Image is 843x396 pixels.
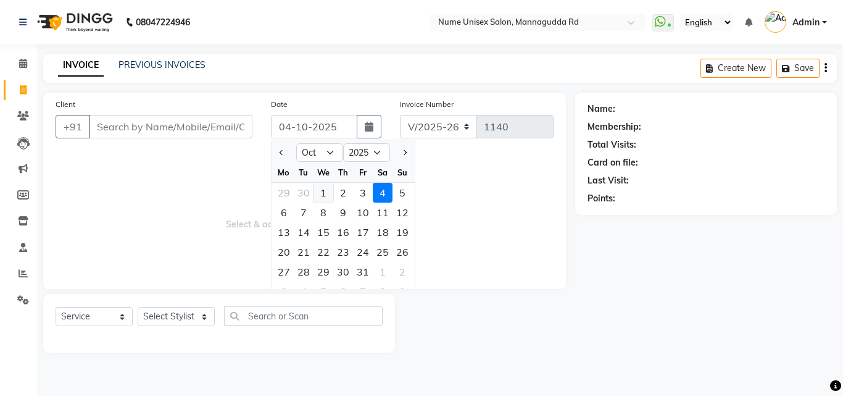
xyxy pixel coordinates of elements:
a: INVOICE [58,54,104,77]
button: Next month [399,143,410,162]
div: 24 [353,242,373,262]
div: 10 [353,203,373,222]
input: Search or Scan [224,306,383,326]
button: Save [776,59,820,78]
div: Monday, October 13, 2025 [274,222,294,242]
div: Points: [588,192,615,205]
select: Select month [296,143,343,162]
div: Su [392,162,412,182]
div: 25 [373,242,392,262]
div: Wednesday, October 8, 2025 [314,203,333,222]
label: Client [56,99,75,110]
div: Saturday, October 18, 2025 [373,222,392,242]
div: Wednesday, October 15, 2025 [314,222,333,242]
div: Monday, November 3, 2025 [274,282,294,301]
select: Select year [343,143,390,162]
div: Tuesday, September 30, 2025 [294,183,314,203]
div: 9 [392,282,412,301]
div: 3 [353,183,373,203]
div: 16 [333,222,353,242]
div: Sunday, October 19, 2025 [392,222,412,242]
img: logo [31,5,116,40]
div: Friday, October 31, 2025 [353,262,373,282]
div: Tuesday, October 21, 2025 [294,242,314,262]
button: Create New [700,59,771,78]
div: 5 [314,282,333,301]
div: Monday, October 6, 2025 [274,203,294,222]
div: Th [333,162,353,182]
div: Tuesday, November 4, 2025 [294,282,314,301]
div: Thursday, October 9, 2025 [333,203,353,222]
div: 1 [373,262,392,282]
div: 23 [333,242,353,262]
div: 29 [314,262,333,282]
div: Wednesday, October 1, 2025 [314,183,333,203]
div: 15 [314,222,333,242]
div: 17 [353,222,373,242]
label: Date [271,99,288,110]
input: Search by Name/Mobile/Email/Code [89,115,252,138]
div: 9 [333,203,353,222]
div: 28 [294,262,314,282]
div: 7 [294,203,314,222]
div: 2 [392,262,412,282]
div: 29 [274,183,294,203]
button: +91 [56,115,90,138]
div: Saturday, November 1, 2025 [373,262,392,282]
div: Saturday, November 8, 2025 [373,282,392,301]
div: 5 [392,183,412,203]
div: 8 [373,282,392,301]
div: 6 [274,203,294,222]
div: 6 [333,282,353,301]
div: Total Visits: [588,138,636,151]
div: Membership: [588,120,641,133]
div: Thursday, October 2, 2025 [333,183,353,203]
a: PREVIOUS INVOICES [118,59,206,70]
div: 22 [314,242,333,262]
div: 8 [314,203,333,222]
div: Last Visit: [588,174,629,187]
div: 30 [333,262,353,282]
div: Saturday, October 4, 2025 [373,183,392,203]
div: 20 [274,242,294,262]
div: Wednesday, November 5, 2025 [314,282,333,301]
div: Thursday, October 23, 2025 [333,242,353,262]
div: Monday, October 27, 2025 [274,262,294,282]
div: 30 [294,183,314,203]
div: Friday, October 24, 2025 [353,242,373,262]
div: 18 [373,222,392,242]
div: Sunday, October 12, 2025 [392,203,412,222]
div: 1 [314,183,333,203]
div: Thursday, October 30, 2025 [333,262,353,282]
label: Invoice Number [400,99,454,110]
div: Saturday, October 11, 2025 [373,203,392,222]
div: Saturday, October 25, 2025 [373,242,392,262]
div: Tu [294,162,314,182]
div: Sunday, October 5, 2025 [392,183,412,203]
div: 4 [373,183,392,203]
div: Sa [373,162,392,182]
div: 2 [333,183,353,203]
button: Previous month [276,143,287,162]
div: 19 [392,222,412,242]
b: 08047224946 [136,5,190,40]
div: Name: [588,103,615,116]
div: Card on file: [588,156,638,169]
div: Tuesday, October 14, 2025 [294,222,314,242]
div: 13 [274,222,294,242]
div: Thursday, November 6, 2025 [333,282,353,301]
div: 27 [274,262,294,282]
img: Admin [765,11,786,33]
span: Select & add items from the list below [56,153,554,277]
div: 21 [294,242,314,262]
div: 26 [392,242,412,262]
div: Monday, October 20, 2025 [274,242,294,262]
div: 12 [392,203,412,222]
div: 4 [294,282,314,301]
div: Tuesday, October 7, 2025 [294,203,314,222]
div: Mo [274,162,294,182]
span: Admin [792,16,820,29]
div: We [314,162,333,182]
div: Sunday, October 26, 2025 [392,242,412,262]
div: Wednesday, October 22, 2025 [314,242,333,262]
